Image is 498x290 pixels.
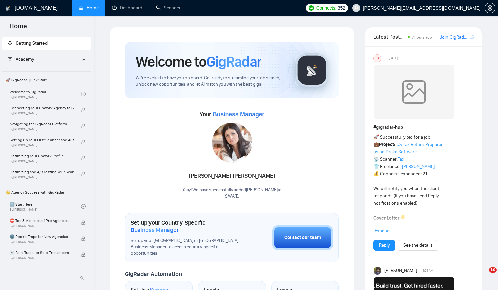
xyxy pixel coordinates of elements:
[4,21,32,35] span: Home
[10,87,81,101] a: Welcome to GigRadarBy[PERSON_NAME]
[440,34,468,41] a: Join GigRadar Slack Community
[8,41,12,45] span: rocket
[131,219,239,234] h1: Set up your Country-Specific
[374,65,454,119] img: weqQh+iSagEgQAAAABJRU5ErkJggg==
[489,267,497,273] span: 10
[412,35,432,40] span: 7 hours ago
[374,267,382,275] img: Toby Fox-Mason
[373,240,395,251] button: Reply
[284,234,321,241] div: Contact our team
[79,5,99,11] a: homeHome
[10,169,74,175] span: Optimizing and A/B Testing Your Scanner for Better Results
[3,73,90,87] span: 🚀 GigRadar Quick Start
[389,55,398,61] span: [DATE]
[182,187,282,200] div: Yaay! We have successfully added [PERSON_NAME] to
[213,111,264,118] span: Business Manager
[384,267,417,274] span: [PERSON_NAME]
[272,225,333,250] button: Contact our team
[354,6,359,10] span: user
[10,105,74,111] span: Connecting Your Upwork Agency to GigRadar
[373,215,406,221] strong: Cover Letter 👇
[398,240,438,251] button: See the details
[379,242,390,249] a: Reply
[81,252,86,257] span: lock
[316,4,336,12] span: Connects:
[182,170,282,182] div: [PERSON_NAME] [PERSON_NAME]
[10,217,74,224] span: ⛔ Top 3 Mistakes of Pro Agencies
[10,121,74,127] span: Navigating the GigRadar Platform
[182,193,282,200] p: S.W.A.T. .
[3,186,90,199] span: 👑 Agency Success with GigRadar
[81,172,86,176] span: lock
[2,37,91,50] li: Getting Started
[470,34,474,39] span: export
[212,123,252,163] img: 1706119779818-multi-117.jpg
[200,111,264,118] span: Your
[10,159,74,163] span: By [PERSON_NAME]
[475,267,491,283] iframe: Intercom live chat
[8,56,34,62] span: Academy
[338,4,345,12] span: 352
[403,242,433,249] a: See the details
[470,34,474,40] a: export
[379,142,395,147] strong: Project:
[8,57,12,61] span: fund-projection-screen
[10,249,74,256] span: ☠️ Fatal Traps for Solo Freelancers
[373,142,443,155] a: US Tax Return Preparer using Drake Software
[81,156,86,160] span: lock
[421,268,433,274] span: 11:01 AM
[485,3,495,13] button: setting
[131,226,179,234] span: Business Manager
[136,75,284,88] span: We're excited to have you on board. Get ready to streamline your job search, unlock new opportuni...
[374,55,381,62] div: US
[10,137,74,143] span: Setting Up Your First Scanner and Auto-Bidder
[81,124,86,128] span: lock
[10,111,74,115] span: By [PERSON_NAME]
[10,175,74,179] span: By [PERSON_NAME]
[81,92,86,96] span: check-circle
[10,224,74,228] span: By [PERSON_NAME]
[309,5,314,11] img: upwork-logo.png
[373,33,406,41] span: Latest Posts from the GigRadar Community
[80,274,86,281] span: double-left
[10,127,74,131] span: By [PERSON_NAME]
[125,270,182,278] span: GigRadar Automation
[131,238,239,257] span: Set up your [GEOGRAPHIC_DATA] or [GEOGRAPHIC_DATA] Business Manager to access country-specific op...
[485,5,495,11] a: setting
[10,256,74,260] span: By [PERSON_NAME]
[112,5,142,11] a: dashboardDashboard
[295,53,329,87] img: gigradar-logo.png
[10,240,74,244] span: By [PERSON_NAME]
[81,236,86,241] span: lock
[81,108,86,112] span: lock
[16,40,48,46] span: Getting Started
[10,143,74,147] span: By [PERSON_NAME]
[375,228,390,234] span: Expand
[398,156,404,162] a: Tax
[10,153,74,159] span: Optimizing Your Upwork Profile
[10,233,74,240] span: 🌚 Rookie Traps for New Agencies
[16,56,34,62] span: Academy
[6,3,10,14] img: logo
[81,140,86,144] span: lock
[156,5,181,11] a: searchScanner
[402,164,435,169] a: [PERSON_NAME]
[373,124,474,131] h1: # gigradar-hub
[136,53,261,71] h1: Welcome to
[81,220,86,225] span: lock
[10,199,81,214] a: 1️⃣ Start HereBy[PERSON_NAME]
[10,265,74,272] span: ❌ How to get banned on Upwork
[206,53,261,71] span: GigRadar
[81,204,86,209] span: check-circle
